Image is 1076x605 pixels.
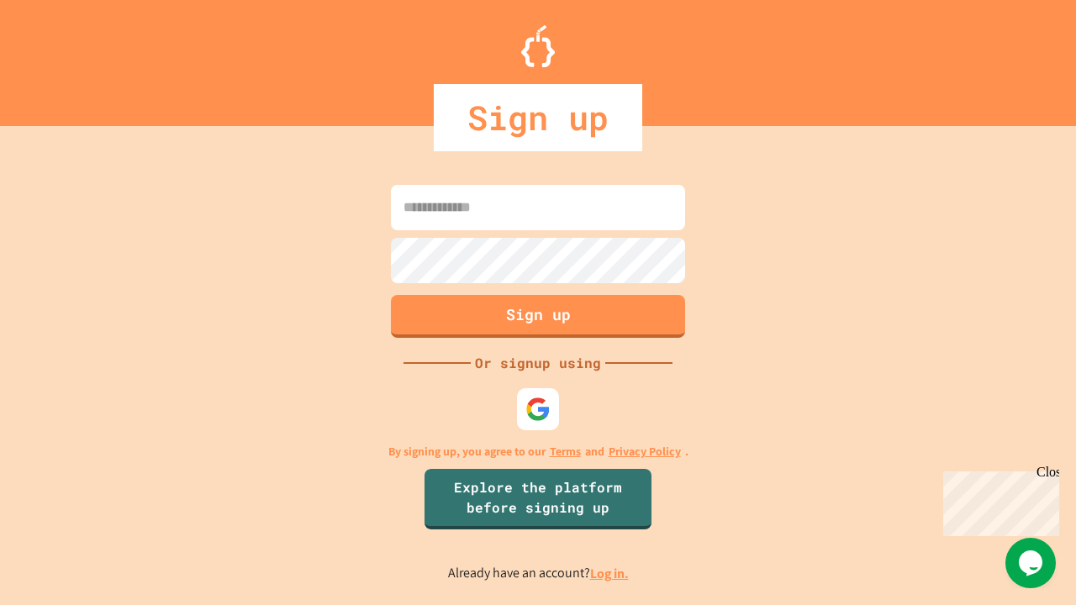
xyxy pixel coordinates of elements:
[434,84,642,151] div: Sign up
[590,565,629,582] a: Log in.
[521,25,555,67] img: Logo.svg
[525,397,551,422] img: google-icon.svg
[471,353,605,373] div: Or signup using
[7,7,116,107] div: Chat with us now!Close
[1005,538,1059,588] iframe: chat widget
[550,443,581,460] a: Terms
[391,295,685,338] button: Sign up
[425,469,651,529] a: Explore the platform before signing up
[936,465,1059,536] iframe: chat widget
[609,443,681,460] a: Privacy Policy
[448,563,629,584] p: Already have an account?
[388,443,688,460] p: By signing up, you agree to our and .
